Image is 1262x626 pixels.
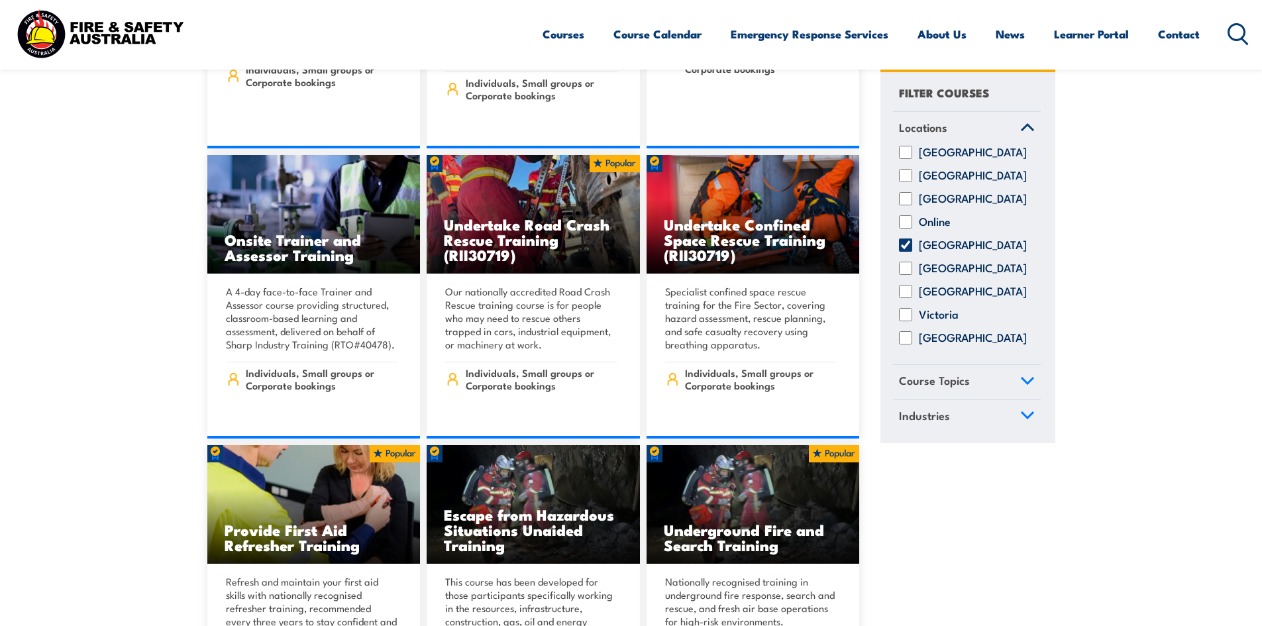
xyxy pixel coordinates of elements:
[996,17,1025,52] a: News
[427,445,640,564] a: Escape from Hazardous Situations Unaided Training
[427,155,640,274] img: Road Crash Rescue Training
[427,445,640,564] img: Underground mine rescue
[1054,17,1129,52] a: Learner Portal
[444,217,623,262] h3: Undertake Road Crash Rescue Training (RII30719)
[919,216,951,229] label: Online
[225,232,403,262] h3: Onsite Trainer and Assessor Training
[647,445,860,564] a: Underground Fire and Search Training
[893,366,1041,400] a: Course Topics
[899,119,947,136] span: Locations
[1158,17,1200,52] a: Contact
[207,155,421,274] img: Safety For Leaders
[665,285,837,351] p: Specialist confined space rescue training for the Fire Sector, covering hazard assessment, rescue...
[225,522,403,552] h3: Provide First Aid Refresher Training
[899,83,989,101] h4: FILTER COURSES
[919,146,1027,160] label: [GEOGRAPHIC_DATA]
[207,445,421,564] img: Provide First Aid (Blended Learning)
[207,445,421,564] a: Provide First Aid Refresher Training
[899,407,950,425] span: Industries
[919,332,1027,345] label: [GEOGRAPHIC_DATA]
[664,217,843,262] h3: Undertake Confined Space Rescue Training (RII30719)
[466,366,617,391] span: Individuals, Small groups or Corporate bookings
[893,112,1041,146] a: Locations
[466,76,617,101] span: Individuals, Small groups or Corporate bookings
[647,445,860,564] img: Underground mine rescue
[899,372,970,390] span: Course Topics
[918,17,967,52] a: About Us
[647,155,860,274] a: Undertake Confined Space Rescue Training (RII30719)
[445,285,617,351] p: Our nationally accredited Road Crash Rescue training course is for people who may need to rescue ...
[246,63,397,88] span: Individuals, Small groups or Corporate bookings
[543,17,584,52] a: Courses
[919,170,1027,183] label: [GEOGRAPHIC_DATA]
[919,193,1027,206] label: [GEOGRAPHIC_DATA]
[731,17,888,52] a: Emergency Response Services
[226,285,398,351] p: A 4-day face-to-face Trainer and Assessor course providing structured, classroom-based learning a...
[919,262,1027,276] label: [GEOGRAPHIC_DATA]
[246,366,397,391] span: Individuals, Small groups or Corporate bookings
[207,155,421,274] a: Onsite Trainer and Assessor Training
[919,239,1027,252] label: [GEOGRAPHIC_DATA]
[919,309,959,322] label: Victoria
[427,155,640,274] a: Undertake Road Crash Rescue Training (RII30719)
[893,400,1041,435] a: Industries
[685,366,837,391] span: Individuals, Small groups or Corporate bookings
[613,17,702,52] a: Course Calendar
[647,155,860,274] img: Undertake Confined Space Rescue Training (non Fire-Sector) (2)
[919,286,1027,299] label: [GEOGRAPHIC_DATA]
[685,50,837,75] span: Individuals, Small groups or Corporate bookings
[664,522,843,552] h3: Underground Fire and Search Training
[444,507,623,552] h3: Escape from Hazardous Situations Unaided Training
